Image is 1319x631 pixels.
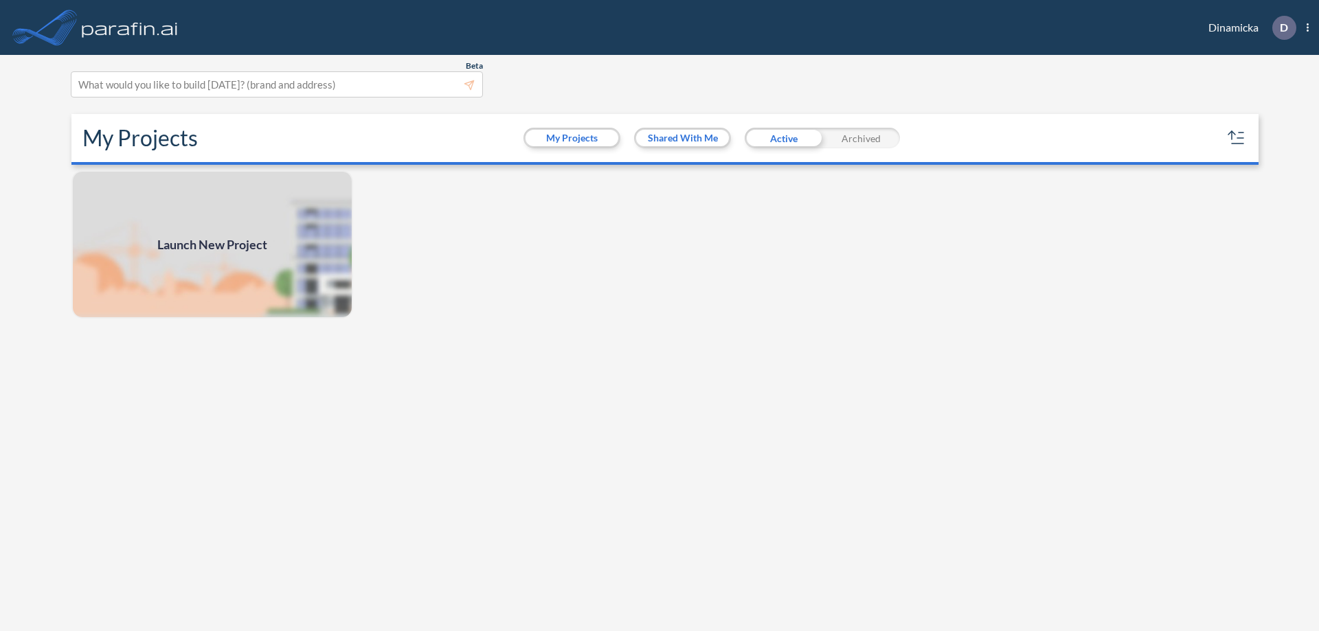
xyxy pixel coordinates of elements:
[1280,21,1288,34] p: D
[71,170,353,319] img: add
[71,170,353,319] a: Launch New Project
[636,130,729,146] button: Shared With Me
[79,14,181,41] img: logo
[466,60,483,71] span: Beta
[526,130,618,146] button: My Projects
[82,125,198,151] h2: My Projects
[157,236,267,254] span: Launch New Project
[822,128,900,148] div: Archived
[1226,127,1248,149] button: sort
[745,128,822,148] div: Active
[1188,16,1309,40] div: Dinamicka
